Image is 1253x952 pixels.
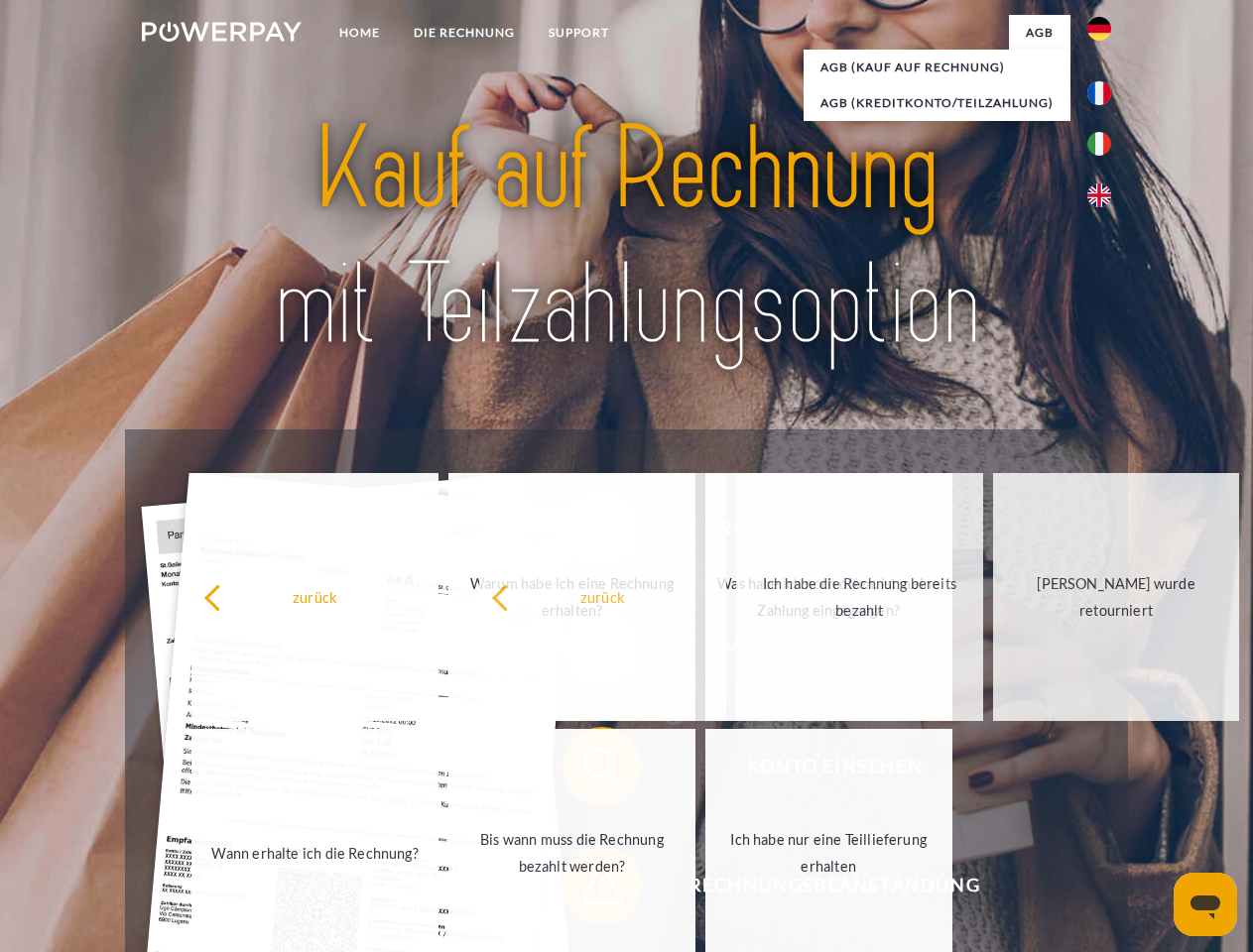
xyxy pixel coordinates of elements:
[804,85,1070,121] a: AGB (Kreditkonto/Teilzahlung)
[748,570,971,624] div: Ich habe die Rechnung bereits bezahlt
[397,15,532,51] a: DIE RECHNUNG
[203,583,427,610] div: zurück
[491,583,714,610] div: zurück
[1174,873,1237,936] iframe: Schaltfläche zum Öffnen des Messaging-Fensters
[532,15,626,51] a: SUPPORT
[1005,570,1228,624] div: [PERSON_NAME] wurde retourniert
[142,22,302,42] img: logo-powerpay-white.svg
[1087,132,1111,156] img: it
[1009,15,1070,51] a: agb
[1087,183,1111,207] img: en
[1087,81,1111,105] img: fr
[1087,17,1111,41] img: de
[804,50,1070,85] a: AGB (Kauf auf Rechnung)
[203,839,427,866] div: Wann erhalte ich die Rechnung?
[460,826,684,880] div: Bis wann muss die Rechnung bezahlt werden?
[717,826,940,880] div: Ich habe nur eine Teillieferung erhalten
[322,15,397,51] a: Home
[189,95,1064,380] img: title-powerpay_de.svg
